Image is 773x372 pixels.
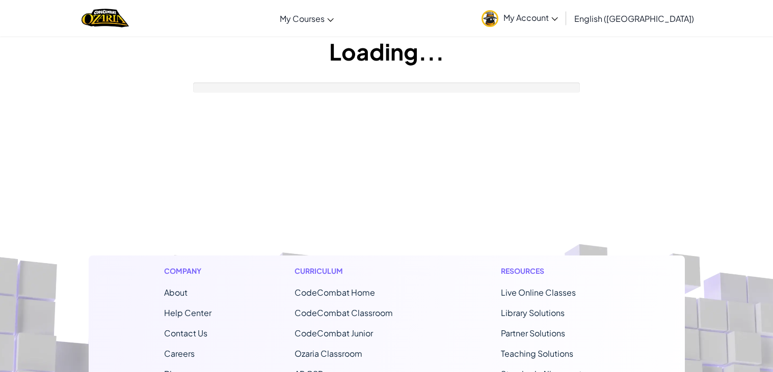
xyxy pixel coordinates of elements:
[295,348,362,359] a: Ozaria Classroom
[295,328,373,338] a: CodeCombat Junior
[164,307,211,318] a: Help Center
[501,307,565,318] a: Library Solutions
[501,328,565,338] a: Partner Solutions
[574,13,694,24] span: English ([GEOGRAPHIC_DATA])
[275,5,339,32] a: My Courses
[280,13,325,24] span: My Courses
[295,287,375,298] span: CodeCombat Home
[501,287,576,298] a: Live Online Classes
[503,12,558,23] span: My Account
[569,5,699,32] a: English ([GEOGRAPHIC_DATA])
[164,287,188,298] a: About
[482,10,498,27] img: avatar
[295,307,393,318] a: CodeCombat Classroom
[295,266,418,276] h1: Curriculum
[476,2,563,34] a: My Account
[501,266,609,276] h1: Resources
[501,348,573,359] a: Teaching Solutions
[164,266,211,276] h1: Company
[82,8,129,28] a: Ozaria by CodeCombat logo
[164,328,207,338] span: Contact Us
[82,8,129,28] img: Home
[164,348,195,359] a: Careers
